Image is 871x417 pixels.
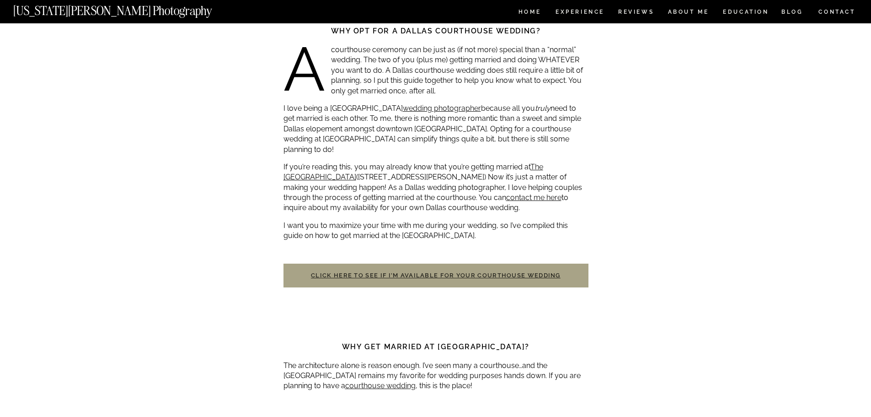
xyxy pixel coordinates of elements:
[818,7,856,17] a: CONTACT
[13,5,243,12] a: [US_STATE][PERSON_NAME] Photography
[556,9,604,17] a: Experience
[283,162,588,213] p: If you’re reading this, you may already know that you’re getting married at ([STREET_ADDRESS][PER...
[331,27,541,35] strong: Why opt for a Dallas courthouse wedding?
[283,45,588,96] p: A courthouse ceremony can be just as (if not more) special than a “normal” wedding. The two of yo...
[781,9,803,17] a: BLOG
[342,342,529,351] strong: Why get married at [GEOGRAPHIC_DATA]?
[311,272,561,279] a: Click here to see if I’m available for your courthouse wedding
[618,9,652,17] a: REVIEWS
[403,104,481,113] a: wedding photographer
[506,193,561,202] a: contact me here
[283,221,588,241] p: I want you to maximize your time with me during your wedding, so I’ve compiled this guide on how ...
[283,361,588,391] p: The architecture alone is reason enough. I’ve seen many a courthouse…and the [GEOGRAPHIC_DATA] re...
[535,104,550,113] em: truly
[517,9,543,17] a: HOME
[283,103,588,155] p: I love being a [GEOGRAPHIC_DATA] because all you need to get married is each other. To me, there ...
[409,5,462,11] a: Uncategorized
[345,381,416,390] a: courthouse wedding
[668,9,709,17] a: ABOUT ME
[722,9,770,17] a: EDUCATION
